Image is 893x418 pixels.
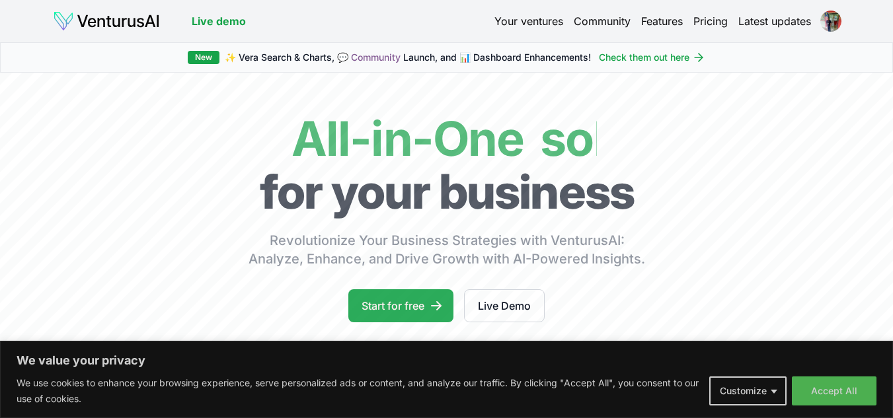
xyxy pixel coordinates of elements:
[348,289,453,322] a: Start for free
[53,11,160,32] img: logo
[494,13,563,29] a: Your ventures
[738,13,811,29] a: Latest updates
[464,289,545,322] a: Live Demo
[225,51,591,64] span: ✨ Vera Search & Charts, 💬 Launch, and 📊 Dashboard Enhancements!
[192,13,246,29] a: Live demo
[599,51,705,64] a: Check them out here
[792,376,876,405] button: Accept All
[17,353,876,368] p: We value your privacy
[17,375,699,407] p: We use cookies to enhance your browsing experience, serve personalized ads or content, and analyz...
[693,13,728,29] a: Pricing
[351,52,401,63] a: Community
[709,376,787,405] button: Customize
[641,13,683,29] a: Features
[574,13,631,29] a: Community
[188,51,219,64] div: New
[820,11,841,32] img: ACg8ocJOp0J8h8WfbLLAAH0_EP4u5hDBW_7Dvw_rWvYktaSK7KnNoa4=s96-c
